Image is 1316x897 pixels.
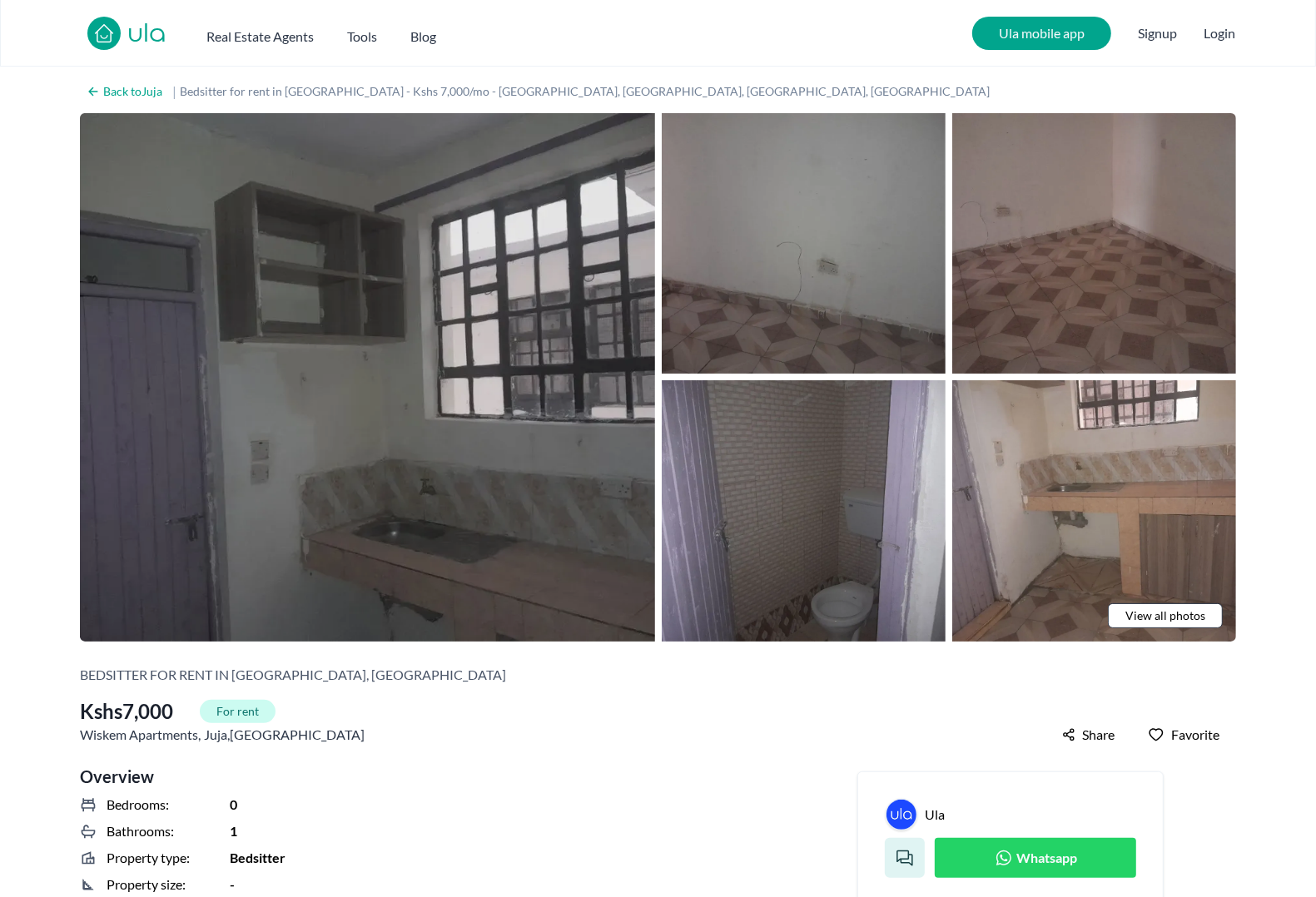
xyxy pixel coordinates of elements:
[230,875,235,895] span: -
[206,27,314,47] h2: Real Estate Agents
[80,113,655,642] img: Bedsitter for rent in Juja - Kshs 7,000/mo - near Wiskem Apartments, Juja, Kenya, Kiambu County -...
[410,27,436,47] h2: Blog
[347,20,377,47] button: Tools
[1082,725,1115,745] span: Share
[972,17,1111,50] a: Ula mobile app
[107,821,174,841] span: Bathrooms:
[80,698,173,725] span: Kshs 7,000
[1204,23,1235,43] button: Login
[206,20,469,47] nav: Main
[180,83,1006,100] h1: Bedsitter for rent in [GEOGRAPHIC_DATA] - Kshs 7,000/mo - [GEOGRAPHIC_DATA], [GEOGRAPHIC_DATA], [...
[107,875,186,895] span: Property size:
[952,380,1236,641] img: Bedsitter for rent in Juja - Kshs 7,000/mo - near Wiskem Apartments, Juja, Kenya, Kiambu County -...
[925,805,945,825] a: Ula
[1138,17,1177,50] span: Signup
[230,821,237,841] span: 1
[80,665,506,685] h2: Bedsitter for rent in [GEOGRAPHIC_DATA], [GEOGRAPHIC_DATA]
[172,82,176,102] span: |
[1017,848,1078,868] span: Whatsapp
[935,838,1136,878] a: Whatsapp
[206,20,314,47] button: Real Estate Agents
[662,380,946,641] img: Bedsitter for rent in Juja - Kshs 7,000/mo - near Wiskem Apartments, Juja, Kenya, Kiambu County -...
[1108,603,1223,628] a: View all photos
[952,113,1236,374] img: Bedsitter for rent in Juja - Kshs 7,000/mo - near Wiskem Apartments, Juja, Kenya, Kiambu County -...
[80,765,784,788] h2: Overview
[230,848,286,868] span: Bedsitter
[80,725,365,745] span: Wiskem Apartments , , [GEOGRAPHIC_DATA]
[107,795,169,815] span: Bedrooms:
[886,799,917,830] a: Ula
[347,27,377,47] h2: Tools
[200,700,276,723] span: For rent
[107,848,190,868] span: Property type:
[410,20,436,47] a: Blog
[127,20,166,50] a: ula
[230,795,237,815] span: 0
[662,113,946,374] img: Bedsitter for rent in Juja - Kshs 7,000/mo - near Wiskem Apartments, Juja, Kenya, Kiambu County -...
[1171,725,1219,745] span: Favorite
[886,800,916,830] img: Ula
[1125,607,1205,624] span: View all photos
[80,80,169,103] a: Back toJuja
[204,725,227,745] a: Juja
[103,83,162,100] h2: Back to Juja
